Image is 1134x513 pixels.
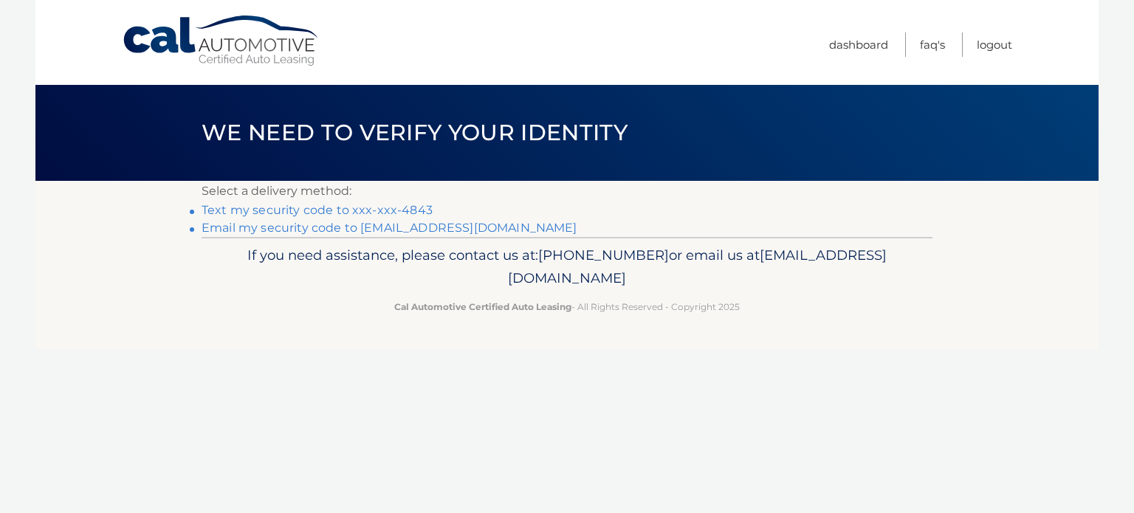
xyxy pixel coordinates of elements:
span: [PHONE_NUMBER] [538,247,669,264]
a: Dashboard [829,32,888,57]
a: Email my security code to [EMAIL_ADDRESS][DOMAIN_NAME] [202,221,577,235]
a: Logout [977,32,1012,57]
p: If you need assistance, please contact us at: or email us at [211,244,923,291]
span: We need to verify your identity [202,119,628,146]
a: FAQ's [920,32,945,57]
p: - All Rights Reserved - Copyright 2025 [211,299,923,314]
p: Select a delivery method: [202,181,932,202]
a: Text my security code to xxx-xxx-4843 [202,203,433,217]
strong: Cal Automotive Certified Auto Leasing [394,301,571,312]
a: Cal Automotive [122,15,321,67]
